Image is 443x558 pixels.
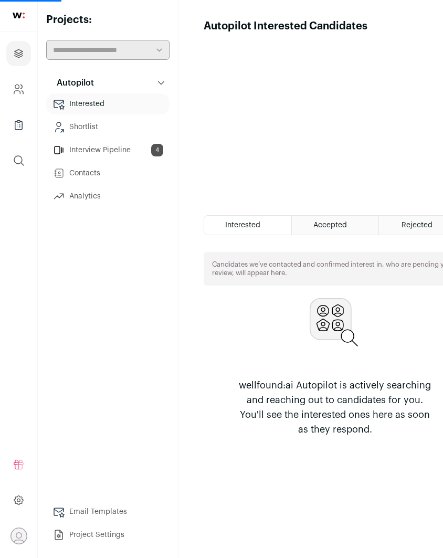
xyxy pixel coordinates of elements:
a: Company Lists [6,112,31,138]
a: Interested [46,93,170,114]
button: Open dropdown [10,528,27,544]
span: 4 [151,144,163,156]
span: Accepted [313,222,347,229]
a: Company and ATS Settings [6,77,31,102]
h2: Projects: [46,13,170,27]
button: Autopilot [46,72,170,93]
img: wellfound-shorthand-0d5821cbd27db2630d0214b213865d53afaa358527fdda9d0ea32b1df1b89c2c.svg [13,13,25,18]
span: Interested [225,222,260,229]
p: Autopilot [50,77,94,89]
h1: Autopilot Interested Candidates [204,19,367,34]
a: Shortlist [46,117,170,138]
a: Interview Pipeline4 [46,140,170,161]
a: Analytics [46,186,170,207]
a: Email Templates [46,501,170,522]
a: Contacts [46,163,170,184]
a: Projects [6,41,31,66]
a: Accepted [292,216,378,235]
p: wellfound:ai Autopilot is actively searching and reaching out to candidates for you. You'll see t... [234,378,436,437]
span: Rejected [402,222,433,229]
a: Project Settings [46,524,170,545]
